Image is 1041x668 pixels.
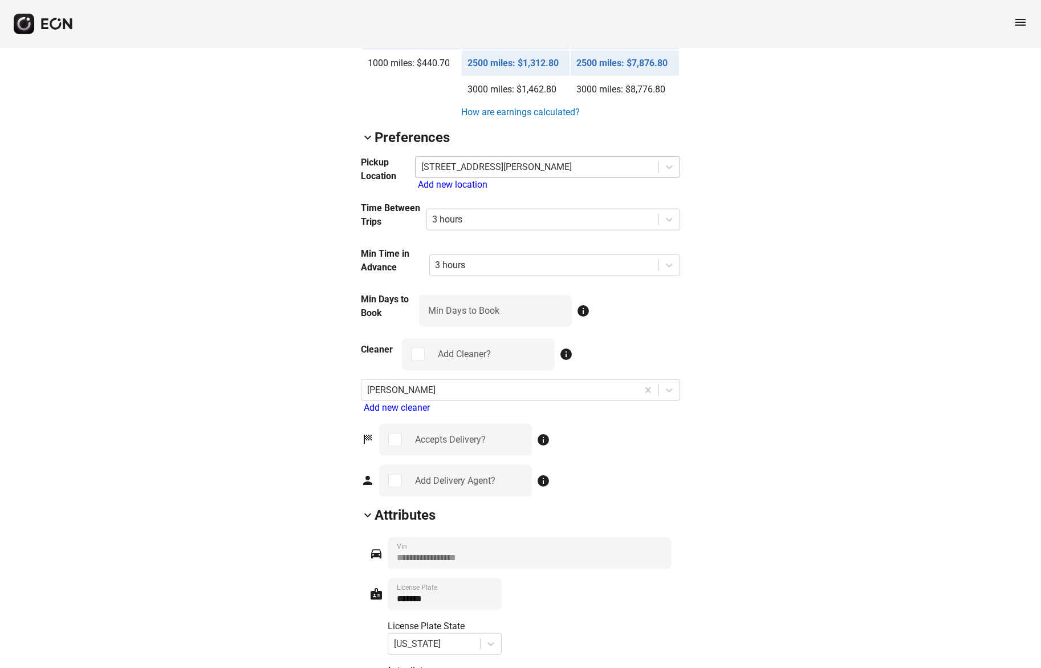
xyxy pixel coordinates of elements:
[364,401,680,415] div: Add new cleaner
[361,201,426,229] h3: Time Between Trips
[388,620,502,633] div: License Plate State
[536,433,550,447] span: info
[559,347,573,361] span: info
[361,156,415,183] h3: Pickup Location
[361,131,375,144] span: keyboard_arrow_down
[361,508,375,522] span: keyboard_arrow_down
[361,432,375,446] span: sports_score
[571,77,679,102] td: 3000 miles: $8,776.80
[536,474,550,488] span: info
[460,106,581,119] a: How are earnings calculated?
[375,128,450,147] h2: Preferences
[571,51,679,76] td: 2500 miles: $7,876.80
[462,51,570,76] td: 2500 miles: $1,312.80
[369,546,383,560] span: directions_car
[361,343,393,357] h3: Cleaner
[369,587,383,601] span: badge
[428,304,499,318] label: Min Days to Book
[438,347,491,361] div: Add Cleaner?
[375,506,436,524] h2: Attributes
[415,433,486,447] div: Accepts Delivery?
[576,304,590,318] span: info
[1014,15,1027,29] span: menu
[362,51,461,76] td: 1000 miles: $440.70
[397,583,437,592] label: License Plate
[415,474,495,488] div: Add Delivery Agent?
[361,247,429,274] h3: Min Time in Advance
[462,77,570,102] td: 3000 miles: $1,462.80
[361,293,419,320] h3: Min Days to Book
[361,473,375,487] span: person
[418,178,680,192] div: Add new location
